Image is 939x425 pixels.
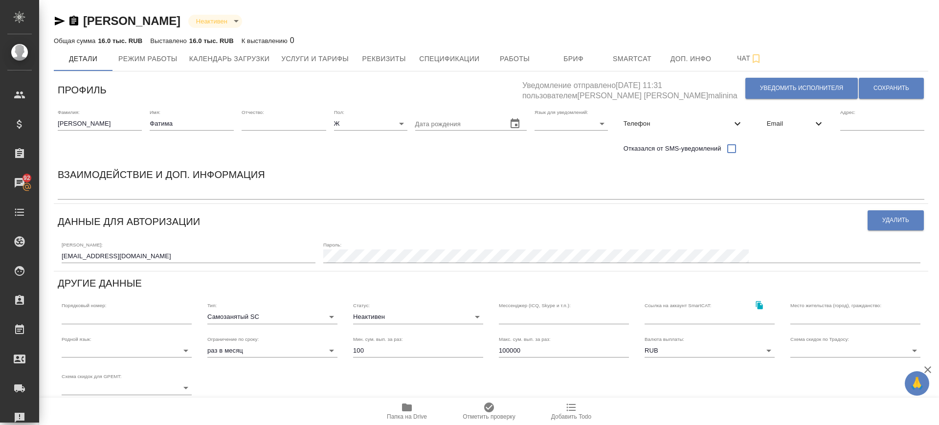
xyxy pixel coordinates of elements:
h5: Уведомление отправлено [DATE] 11:31 пользователем [PERSON_NAME] [PERSON_NAME]malinina [522,75,745,101]
span: Smartcat [609,53,656,65]
button: Отметить проверку [448,398,530,425]
p: 16.0 тыс. RUB [189,37,234,45]
div: Ж [334,117,407,131]
div: RUB [645,344,775,358]
div: раз в месяц [207,344,337,358]
span: 92 [18,173,36,183]
label: Место жительства (город), гражданство: [790,303,881,308]
span: Отказался от SMS-уведомлений [624,144,721,154]
span: Телефон [624,119,732,129]
span: 🙏 [909,373,925,394]
label: Схема скидок для GPEMT: [62,374,122,379]
p: Общая сумма [54,37,98,45]
label: Пол: [334,110,344,114]
span: Детали [60,53,107,65]
label: Пароль: [323,242,341,247]
div: Телефон [616,113,751,134]
h6: Данные для авторизации [58,214,200,229]
span: Услуги и тарифы [281,53,349,65]
p: Выставлено [150,37,189,45]
span: Бриф [550,53,597,65]
button: 🙏 [905,371,929,396]
button: Скопировать ссылку для ЯМессенджера [54,15,66,27]
button: Неактивен [193,17,230,25]
span: Добавить Todo [551,413,591,420]
label: Статус: [353,303,370,308]
button: Добавить Todo [530,398,612,425]
button: Скопировать ссылку [749,295,769,315]
label: Схема скидок по Традосу: [790,336,849,341]
span: Календарь загрузки [189,53,270,65]
label: Валюта выплаты: [645,336,684,341]
p: К выставлению [242,37,290,45]
label: Ограничение по сроку: [207,336,259,341]
label: Адрес: [840,110,855,114]
span: Папка на Drive [387,413,427,420]
span: Email [767,119,813,129]
label: Мессенджер (ICQ, Skype и т.п.): [499,303,571,308]
label: Порядковый номер: [62,303,106,308]
label: Макс. сум. вып. за раз: [499,336,551,341]
label: Язык для уведомлений: [535,110,588,114]
label: Отчество: [242,110,264,114]
label: Имя: [150,110,160,114]
a: [PERSON_NAME] [83,14,180,27]
h6: Профиль [58,82,107,98]
button: Уведомить исполнителя [745,78,858,99]
span: Уведомить исполнителя [760,84,843,92]
label: Родной язык: [62,336,91,341]
label: Тип: [207,303,217,308]
span: Удалить [882,216,909,224]
button: Удалить [868,210,924,230]
span: Доп. инфо [668,53,715,65]
p: 16.0 тыс. RUB [98,37,142,45]
button: Сохранить [859,78,924,99]
a: 92 [2,171,37,195]
span: Спецификации [419,53,479,65]
label: [PERSON_NAME]: [62,242,103,247]
label: Фамилия: [58,110,80,114]
h6: Другие данные [58,275,142,291]
h6: Взаимодействие и доп. информация [58,167,265,182]
button: Папка на Drive [366,398,448,425]
span: Реквизиты [360,53,407,65]
span: Сохранить [873,84,909,92]
div: Неактивен [353,310,483,324]
label: Мин. сум. вып. за раз: [353,336,403,341]
span: Чат [726,52,773,65]
span: Режим работы [118,53,178,65]
button: Скопировать ссылку [68,15,80,27]
svg: Подписаться [750,53,762,65]
div: Email [759,113,832,134]
div: Самозанятый SC [207,310,337,324]
span: Отметить проверку [463,413,515,420]
div: 0 [242,35,294,46]
div: Неактивен [188,15,242,28]
label: Ссылка на аккаунт SmartCAT: [645,303,712,308]
span: Работы [492,53,538,65]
